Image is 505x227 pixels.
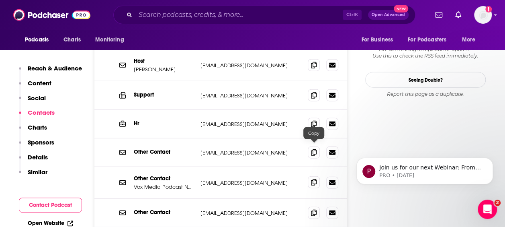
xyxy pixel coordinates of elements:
p: Host [134,58,194,64]
p: [EMAIL_ADDRESS][DOMAIN_NAME] [200,92,301,99]
a: Charts [58,32,86,47]
div: Profile image for PRO [18,58,31,70]
input: Search podcasts, credits, & more... [135,8,343,21]
img: Podchaser - Follow, Share and Rate Podcasts [13,7,90,23]
p: Other Contact [134,175,194,182]
button: Similar [19,168,47,183]
span: Open Advanced [372,13,405,17]
div: Search podcasts, credits, & more... [113,6,415,24]
button: Reach & Audience [19,64,82,79]
button: open menu [456,32,486,47]
button: Charts [19,124,47,138]
p: Charts [28,124,47,131]
p: Support [134,91,194,98]
button: Contacts [19,109,55,124]
span: Monitoring [95,34,124,45]
p: Social [28,94,46,102]
p: Other Contact [134,209,194,216]
button: Content [19,79,51,94]
svg: Add a profile image [485,6,492,12]
button: open menu [19,32,59,47]
span: More [462,34,476,45]
div: Report this page as a duplicate. [365,91,486,97]
p: Other Contact [134,149,194,155]
span: Ctrl K [343,10,362,20]
a: Seeing Double? [365,72,486,88]
span: For Podcasters [408,34,446,45]
button: Details [19,153,48,168]
img: User Profile [474,6,492,24]
p: Sponsors [28,138,54,146]
button: Show profile menu [474,6,492,24]
span: Podcasts [25,34,49,45]
p: [EMAIL_ADDRESS][DOMAIN_NAME] [200,62,301,69]
button: Social [19,94,46,109]
p: [EMAIL_ADDRESS][DOMAIN_NAME] [200,149,301,156]
p: Message from PRO, sent 33w ago [35,64,139,72]
div: message notification from PRO, 33w ago. Join us for our next Webinar: From Pushback to Payoff: Bu... [12,50,149,77]
button: Contact Podcast [19,198,82,213]
div: Copy [303,127,324,139]
button: open menu [90,32,134,47]
p: Content [28,79,51,87]
p: [EMAIL_ADDRESS][DOMAIN_NAME] [200,210,301,217]
p: Similar [28,168,47,176]
iframe: Intercom live chat [478,200,497,219]
p: Details [28,153,48,161]
span: New [394,5,408,12]
p: [EMAIL_ADDRESS][DOMAIN_NAME] [200,121,301,128]
a: Show notifications dropdown [432,8,446,22]
p: Vox Media Podcast Network [134,184,194,190]
span: 2 [494,200,501,206]
a: Open Website [28,220,73,227]
a: Show notifications dropdown [452,8,464,22]
div: Are we missing an episode or update? Use this to check the RSS feed immediately. [365,46,486,59]
button: Sponsors [19,138,54,153]
iframe: Intercom notifications message [344,107,505,197]
button: Open AdvancedNew [368,10,409,20]
p: [PERSON_NAME] [134,66,194,73]
button: open menu [356,32,403,47]
p: Hr [134,120,194,127]
button: open menu [403,32,458,47]
p: Contacts [28,109,55,116]
span: Logged in as molly.burgoyne [474,6,492,24]
span: Charts [63,34,81,45]
p: [EMAIL_ADDRESS][DOMAIN_NAME] [200,180,301,186]
span: For Business [361,34,393,45]
p: Reach & Audience [28,64,82,72]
